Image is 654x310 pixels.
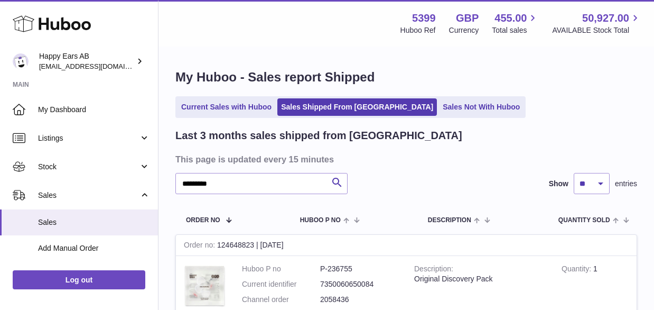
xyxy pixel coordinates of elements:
strong: 5399 [412,11,436,25]
span: AVAILABLE Stock Total [552,25,641,35]
span: Description [428,217,471,224]
span: My Dashboard [38,105,150,115]
img: 53991712582217.png [184,264,226,307]
div: Happy Ears AB [39,51,134,71]
div: Currency [449,25,479,35]
span: Huboo P no [300,217,341,224]
dt: Current identifier [242,279,320,289]
h3: This page is updated every 15 minutes [175,153,634,165]
div: 124648823 | [DATE] [176,235,637,256]
span: Stock [38,162,139,172]
span: Order No [186,217,220,224]
span: 455.00 [494,11,527,25]
img: 3pl@happyearsearplugs.com [13,53,29,69]
div: Original Discovery Pack [414,274,546,284]
a: Sales Shipped From [GEOGRAPHIC_DATA] [277,98,437,116]
label: Show [549,179,568,189]
span: 50,927.00 [582,11,629,25]
span: Quantity Sold [558,217,610,224]
span: Add Manual Order [38,243,150,253]
a: 455.00 Total sales [492,11,539,35]
strong: Description [414,265,453,276]
span: Listings [38,133,139,143]
h2: Last 3 months sales shipped from [GEOGRAPHIC_DATA] [175,129,462,143]
div: Huboo Ref [400,25,436,35]
a: Log out [13,270,145,289]
strong: Order no [184,241,217,252]
span: Total sales [492,25,539,35]
span: [EMAIL_ADDRESS][DOMAIN_NAME] [39,62,155,70]
dd: 2058436 [320,295,398,305]
strong: GBP [456,11,479,25]
span: entries [615,179,637,189]
a: 50,927.00 AVAILABLE Stock Total [552,11,641,35]
h1: My Huboo - Sales report Shipped [175,69,637,86]
dd: 7350060650084 [320,279,398,289]
a: Current Sales with Huboo [177,98,275,116]
strong: Quantity [562,265,593,276]
dd: P-236755 [320,264,398,274]
a: Sales Not With Huboo [439,98,524,116]
dt: Channel order [242,295,320,305]
span: Sales [38,217,150,227]
span: Sales [38,190,139,200]
dt: Huboo P no [242,264,320,274]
